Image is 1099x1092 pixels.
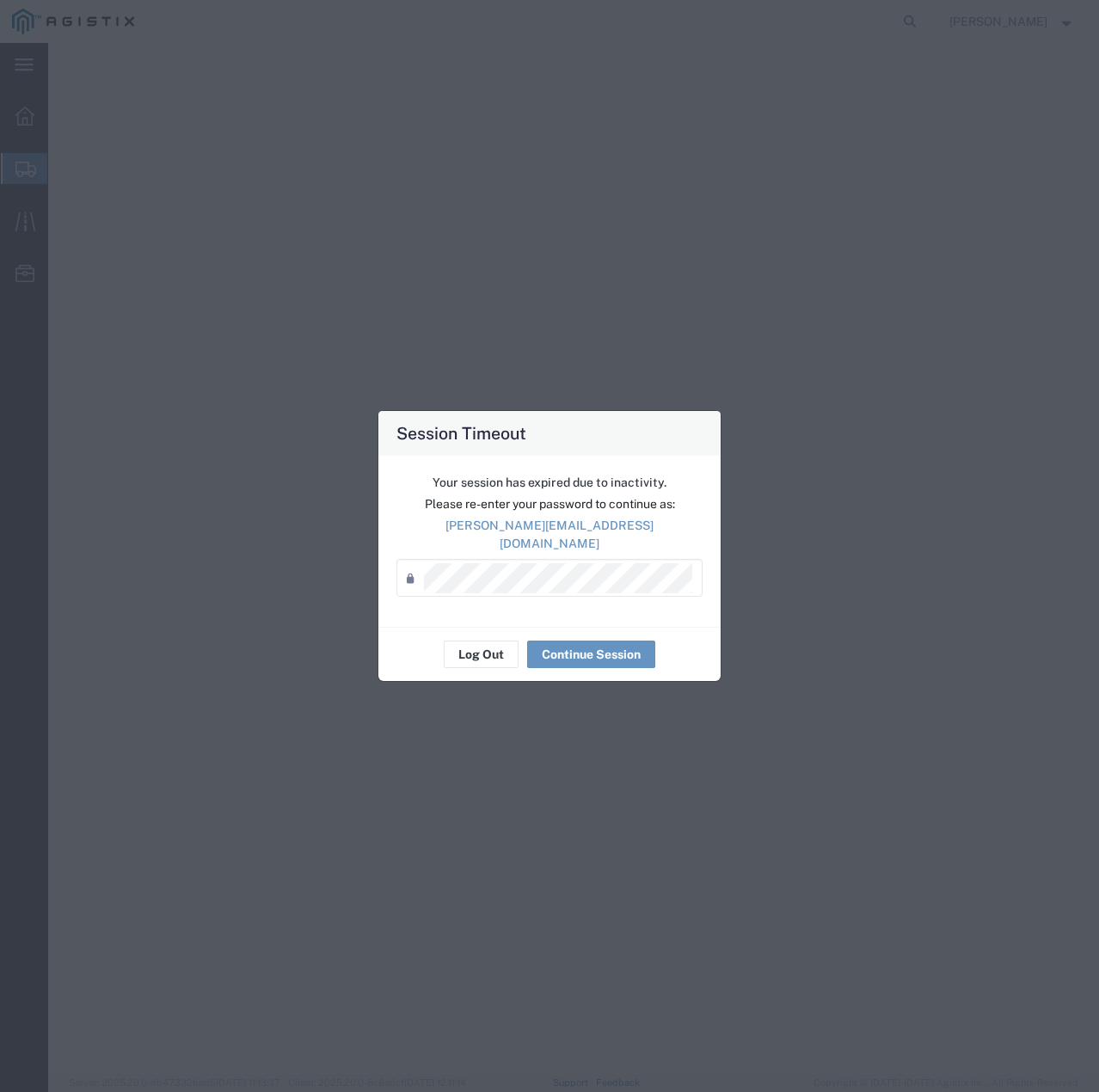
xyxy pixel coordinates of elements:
[396,517,703,553] p: [PERSON_NAME][EMAIL_ADDRESS][DOMAIN_NAME]
[396,420,526,445] h4: Session Timeout
[396,495,703,513] p: Please re-enter your password to continue as:
[396,474,703,492] p: Your session has expired due to inactivity.
[527,641,655,668] button: Continue Session
[444,641,519,668] button: Log Out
